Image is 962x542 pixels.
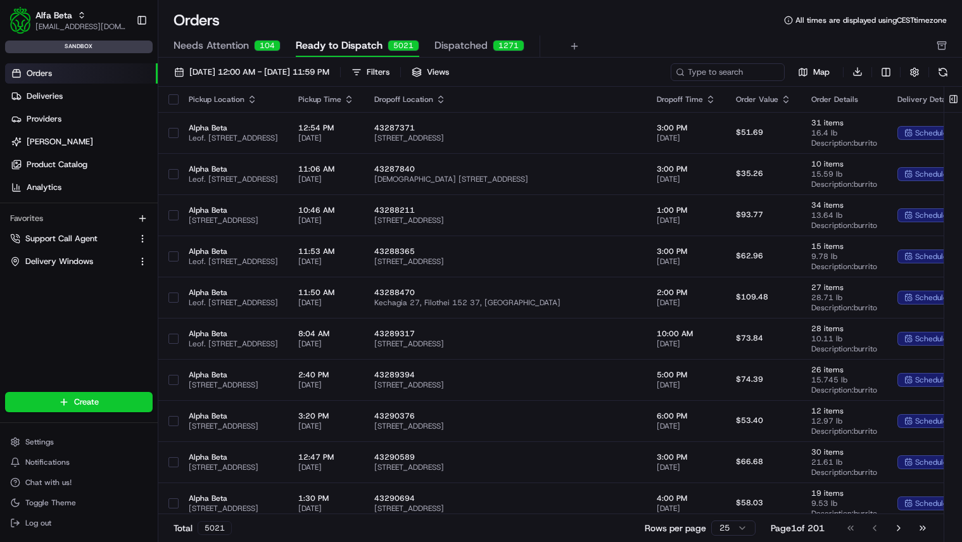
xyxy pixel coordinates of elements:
span: Alpha Beta [189,164,278,174]
span: [DATE] [657,462,716,472]
button: Chat with us! [5,474,153,491]
span: Description: burrito [811,344,877,354]
span: 43287840 [374,164,636,174]
span: Kechagia 27, Filothei 152 37, [GEOGRAPHIC_DATA] [374,298,636,308]
span: 10 items [811,159,877,169]
span: scheduled [915,251,952,262]
span: [STREET_ADDRESS] [374,256,636,267]
span: 1:00 PM [657,205,716,215]
span: 3:00 PM [657,452,716,462]
button: Support Call Agent [5,229,153,249]
span: 8:04 AM [298,329,354,339]
span: Description: burrito [811,385,877,395]
span: Map [813,66,830,78]
span: [DATE] [298,462,354,472]
span: Leof. [STREET_ADDRESS] [189,133,278,143]
span: 12:54 PM [298,123,354,133]
div: 5021 [388,40,419,51]
span: Alpha Beta [189,411,278,421]
span: $66.68 [736,457,763,467]
span: 43288365 [374,246,636,256]
span: Settings [25,437,54,447]
button: Log out [5,514,153,532]
span: 10:46 AM [298,205,354,215]
span: [DATE] [298,174,354,184]
div: Dropoff Location [374,94,636,104]
span: 28 items [811,324,877,334]
a: Delivery Windows [10,256,132,267]
span: Product Catalog [27,159,87,170]
span: [STREET_ADDRESS] [374,380,636,390]
span: $73.84 [736,333,763,343]
button: Create [5,392,153,412]
span: Alpha Beta [189,452,278,462]
span: Alpha Beta [189,205,278,215]
span: Description: burrito [811,262,877,272]
button: Settings [5,433,153,451]
div: Total [174,521,232,535]
div: Order Value [736,94,791,104]
span: Leof. [STREET_ADDRESS] [189,298,278,308]
span: scheduled [915,169,952,179]
span: [DATE] [298,215,354,225]
span: scheduled [915,334,952,344]
span: [DATE] 12:00 AM - [DATE] 11:59 PM [189,66,329,78]
span: Providers [27,113,61,125]
span: 19 items [811,488,877,498]
span: [DATE] [657,256,716,267]
span: 43290694 [374,493,636,503]
div: 104 [254,40,281,51]
span: scheduled [915,293,952,303]
span: [DATE] [657,380,716,390]
span: [DATE] [298,256,354,267]
span: 6:00 PM [657,411,716,421]
span: Alpha Beta [189,123,278,133]
span: [STREET_ADDRESS] [189,380,278,390]
span: All times are displayed using CEST timezone [795,15,947,25]
span: 9.78 lb [811,251,877,262]
a: Support Call Agent [10,233,132,244]
div: Pickup Location [189,94,278,104]
span: [DATE] [657,421,716,431]
span: Leof. [STREET_ADDRESS] [189,256,278,267]
button: [DATE] 12:00 AM - [DATE] 11:59 PM [168,63,335,81]
span: Alpha Beta [189,329,278,339]
span: [STREET_ADDRESS] [189,503,278,514]
h1: Orders [174,10,220,30]
span: [DATE] [657,298,716,308]
span: scheduled [915,457,952,467]
span: $93.77 [736,210,763,220]
span: Delivery Windows [25,256,93,267]
span: 10:00 AM [657,329,716,339]
span: [DATE] [298,503,354,514]
span: Dispatched [434,38,488,53]
a: Providers [5,109,158,129]
span: 43289317 [374,329,636,339]
span: $58.03 [736,498,763,508]
div: sandbox [5,41,153,53]
span: 12:47 PM [298,452,354,462]
span: 3:00 PM [657,123,716,133]
span: 34 items [811,200,877,210]
span: [DATE] [298,298,354,308]
span: 3:00 PM [657,246,716,256]
span: 11:06 AM [298,164,354,174]
span: Description: burrito [811,508,877,519]
button: Views [406,63,455,81]
button: Alfa Beta [35,9,72,22]
span: 43288211 [374,205,636,215]
span: [PERSON_NAME] [27,136,93,148]
span: $53.40 [736,415,763,425]
span: 4:00 PM [657,493,716,503]
div: Pickup Time [298,94,354,104]
span: Leof. [STREET_ADDRESS] [189,339,278,349]
span: 15.745 lb [811,375,877,385]
span: [STREET_ADDRESS] [374,215,636,225]
span: Alpha Beta [189,493,278,503]
span: 43287371 [374,123,636,133]
span: 1:30 PM [298,493,354,503]
div: 5021 [198,521,232,535]
span: [STREET_ADDRESS] [374,339,636,349]
span: 21.61 lb [811,457,877,467]
span: Orders [27,68,52,79]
